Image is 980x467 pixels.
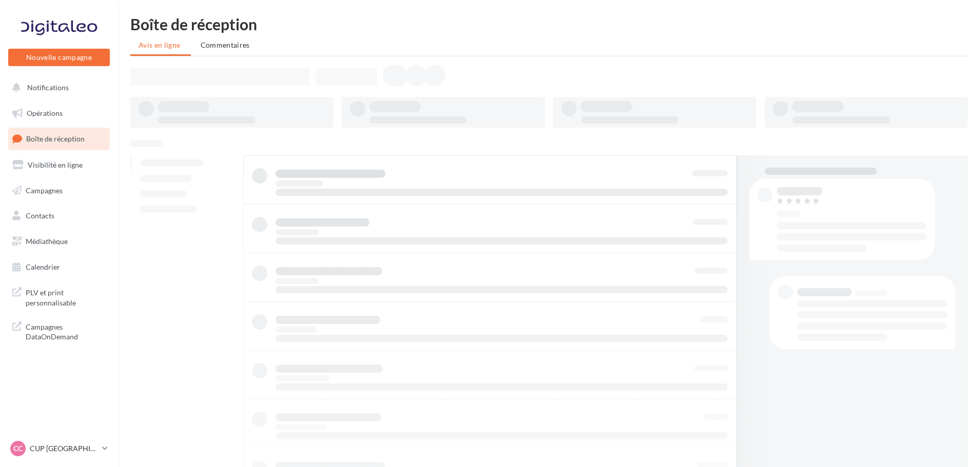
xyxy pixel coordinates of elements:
[26,237,68,246] span: Médiathèque
[13,443,23,454] span: CC
[26,286,106,308] span: PLV et print personnalisable
[6,103,112,124] a: Opérations
[6,180,112,201] a: Campagnes
[6,154,112,176] a: Visibilité en ligne
[26,211,54,220] span: Contacts
[6,231,112,252] a: Médiathèque
[26,320,106,342] span: Campagnes DataOnDemand
[27,109,63,117] span: Opérations
[6,128,112,150] a: Boîte de réception
[6,316,112,346] a: Campagnes DataOnDemand
[201,40,250,49] span: Commentaires
[26,186,63,194] span: Campagnes
[8,439,110,458] a: CC CUP [GEOGRAPHIC_DATA]
[130,16,968,32] div: Boîte de réception
[6,281,112,312] a: PLV et print personnalisable
[8,49,110,66] button: Nouvelle campagne
[26,262,60,271] span: Calendrier
[30,443,98,454] p: CUP [GEOGRAPHIC_DATA]
[6,205,112,227] a: Contacts
[27,83,69,92] span: Notifications
[28,160,83,169] span: Visibilité en ligne
[6,256,112,278] a: Calendrier
[26,134,85,143] span: Boîte de réception
[6,77,108,98] button: Notifications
